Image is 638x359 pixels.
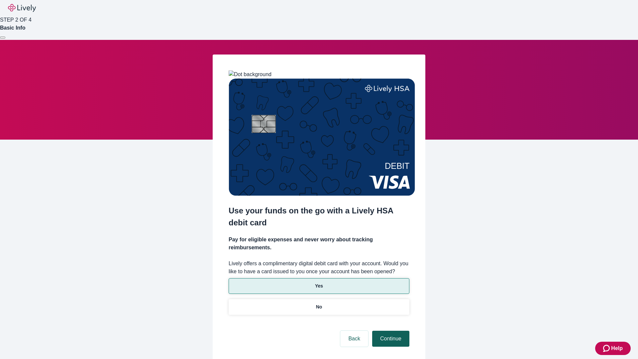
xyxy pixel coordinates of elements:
[229,236,409,252] h4: Pay for eligible expenses and never worry about tracking reimbursements.
[595,342,631,355] button: Zendesk support iconHelp
[611,344,623,352] span: Help
[229,78,415,196] img: Debit card
[229,70,271,78] img: Dot background
[229,278,409,294] button: Yes
[316,303,322,310] p: No
[229,260,409,276] label: Lively offers a complimentary digital debit card with your account. Would you like to have a card...
[603,344,611,352] svg: Zendesk support icon
[229,205,409,229] h2: Use your funds on the go with a Lively HSA debit card
[372,331,409,347] button: Continue
[315,283,323,290] p: Yes
[340,331,368,347] button: Back
[229,299,409,315] button: No
[8,4,36,12] img: Lively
